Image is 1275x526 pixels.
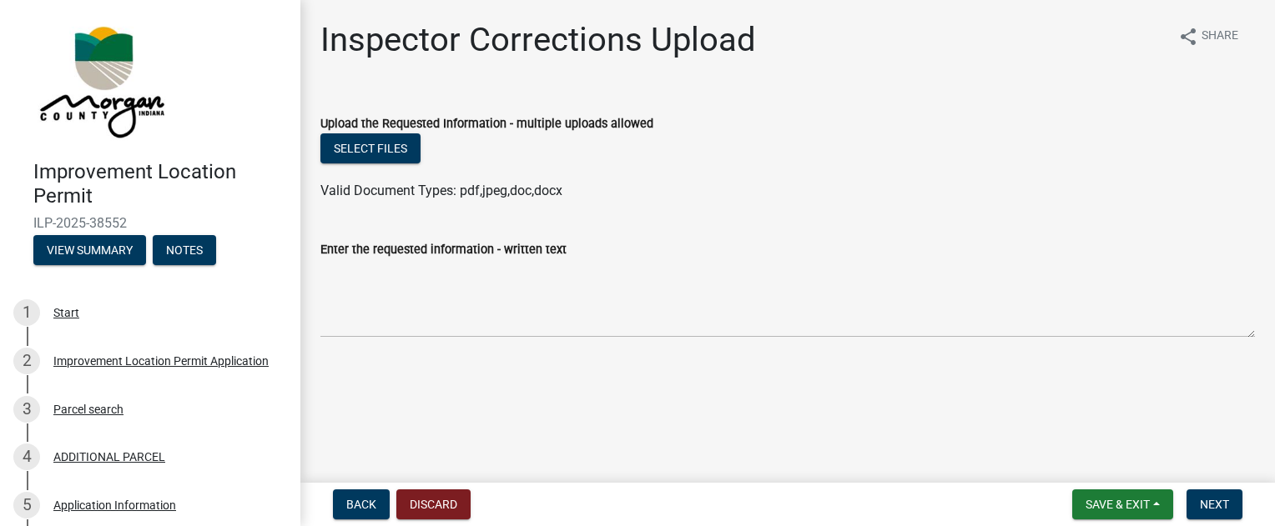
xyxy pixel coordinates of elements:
[33,244,146,258] wm-modal-confirm: Summary
[53,403,123,415] div: Parcel search
[346,498,376,511] span: Back
[53,451,165,463] div: ADDITIONAL PARCEL
[13,492,40,518] div: 5
[13,443,40,470] div: 4
[1165,20,1252,53] button: shareShare
[53,499,176,511] div: Application Information
[153,235,216,265] button: Notes
[320,20,756,60] h1: Inspector Corrections Upload
[1202,27,1238,47] span: Share
[33,160,287,208] h4: Improvement Location Permit
[33,235,146,265] button: View Summary
[1187,489,1242,519] button: Next
[33,18,168,143] img: Morgan County, Indiana
[53,355,269,367] div: Improvement Location Permit Application
[320,244,567,256] label: Enter the requested information - written text
[320,118,653,130] label: Upload the Requested Information - multiple uploads allowed
[396,489,471,519] button: Discard
[13,348,40,374] div: 2
[13,299,40,326] div: 1
[53,307,79,318] div: Start
[1086,498,1150,511] span: Save & Exit
[333,489,390,519] button: Back
[13,396,40,423] div: 3
[33,215,267,231] span: ILP-2025-38552
[1072,489,1173,519] button: Save & Exit
[153,244,216,258] wm-modal-confirm: Notes
[1178,27,1198,47] i: share
[320,183,562,198] span: Valid Document Types: pdf,jpeg,doc,docx
[320,133,421,163] button: Select files
[1200,498,1229,511] span: Next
